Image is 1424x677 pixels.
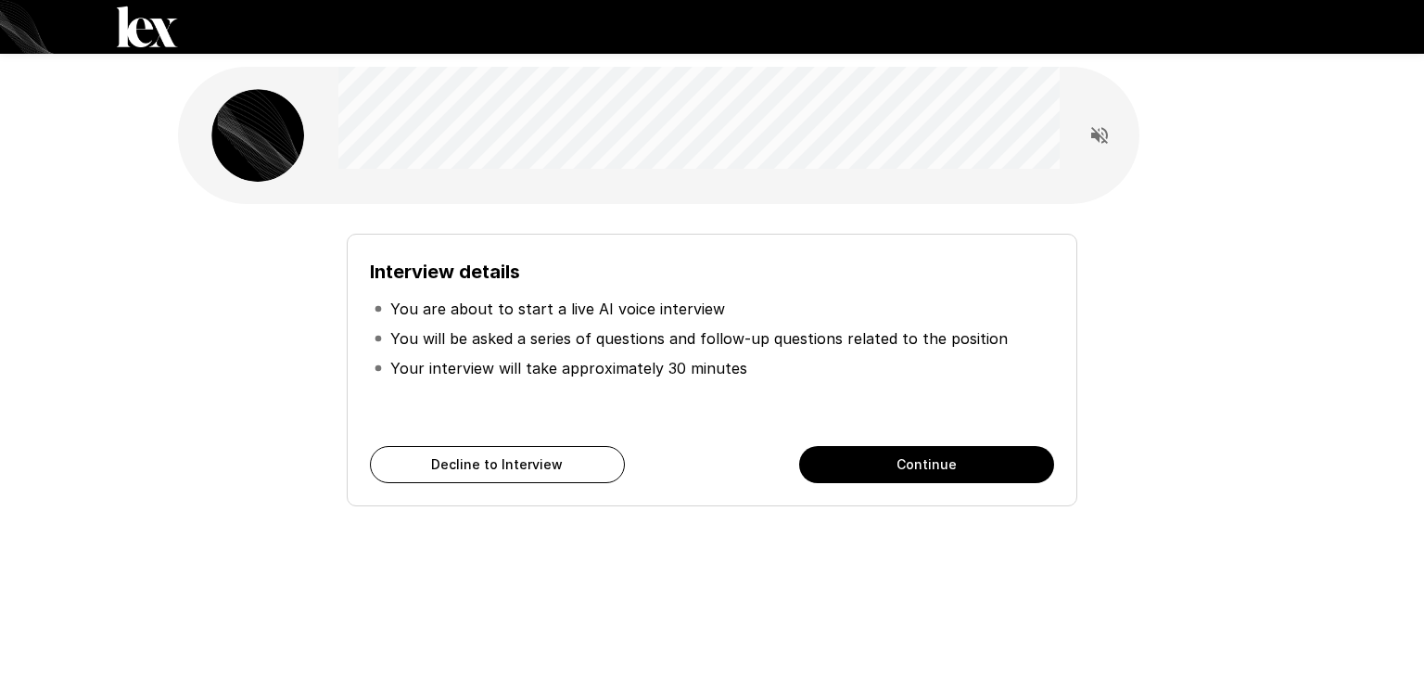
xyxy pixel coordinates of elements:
[390,327,1008,350] p: You will be asked a series of questions and follow-up questions related to the position
[370,446,625,483] button: Decline to Interview
[211,89,304,182] img: lex_avatar2.png
[799,446,1054,483] button: Continue
[1081,117,1118,154] button: Read questions aloud
[390,298,725,320] p: You are about to start a live AI voice interview
[390,357,747,379] p: Your interview will take approximately 30 minutes
[370,261,520,283] b: Interview details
